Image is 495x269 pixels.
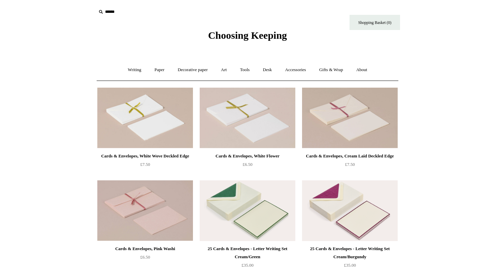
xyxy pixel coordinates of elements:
img: Cards & Envelopes, White Wove Deckled Edge [97,88,193,148]
span: Choosing Keeping [208,30,287,41]
a: Paper [148,61,171,79]
a: Cards & Envelopes, Cream Laid Deckled Edge £7.50 [302,152,398,180]
img: Cards & Envelopes, Pink Washi [97,180,193,241]
span: £35.00 [241,263,254,268]
img: 25 Cards & Envelopes - Letter Writing Set Cream/Green [200,180,295,241]
a: Cards & Envelopes, Pink Washi Cards & Envelopes, Pink Washi [97,180,193,241]
img: 25 Cards & Envelopes - Letter Writing Set Cream/Burgundy [302,180,398,241]
a: 25 Cards & Envelopes - Letter Writing Set Cream/Green 25 Cards & Envelopes - Letter Writing Set C... [200,180,295,241]
a: About [350,61,373,79]
a: Cards & Envelopes, White Flower £6.50 [200,152,295,180]
a: 25 Cards & Envelopes - Letter Writing Set Cream/Burgundy 25 Cards & Envelopes - Letter Writing Se... [302,180,398,241]
span: £6.50 [140,255,150,260]
a: Cards & Envelopes, Cream Laid Deckled Edge Cards & Envelopes, Cream Laid Deckled Edge [302,88,398,148]
span: £6.50 [242,162,252,167]
div: 25 Cards & Envelopes - Letter Writing Set Cream/Burgundy [304,245,396,261]
a: Accessories [279,61,312,79]
a: Gifts & Wrap [313,61,349,79]
a: Desk [257,61,278,79]
a: Cards & Envelopes, White Wove Deckled Edge Cards & Envelopes, White Wove Deckled Edge [97,88,193,148]
div: Cards & Envelopes, White Wove Deckled Edge [99,152,191,160]
img: Cards & Envelopes, Cream Laid Deckled Edge [302,88,398,148]
a: Cards & Envelopes, White Flower Cards & Envelopes, White Flower [200,88,295,148]
a: Shopping Basket (0) [350,15,400,30]
span: £7.50 [140,162,150,167]
a: Art [215,61,233,79]
a: Writing [122,61,147,79]
img: Cards & Envelopes, White Flower [200,88,295,148]
a: Tools [234,61,256,79]
a: Decorative paper [172,61,214,79]
span: £35.00 [344,263,356,268]
div: Cards & Envelopes, White Flower [201,152,294,160]
div: 25 Cards & Envelopes - Letter Writing Set Cream/Green [201,245,294,261]
a: Choosing Keeping [208,35,287,40]
div: Cards & Envelopes, Cream Laid Deckled Edge [304,152,396,160]
span: £7.50 [345,162,355,167]
a: Cards & Envelopes, White Wove Deckled Edge £7.50 [97,152,193,180]
div: Cards & Envelopes, Pink Washi [99,245,191,253]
